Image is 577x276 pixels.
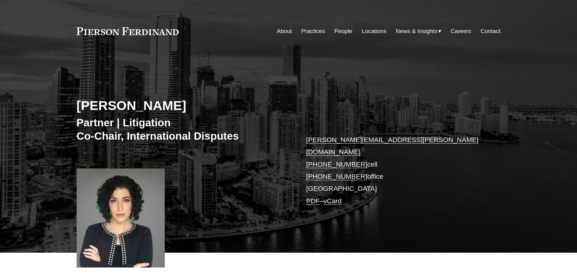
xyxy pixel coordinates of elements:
a: folder dropdown [396,25,442,37]
a: Contact [480,25,500,37]
a: vCard [323,197,342,205]
a: About [277,25,292,37]
a: Careers [451,25,471,37]
a: [PHONE_NUMBER] [306,173,367,180]
p: cell office [GEOGRAPHIC_DATA] – [306,134,483,207]
a: Locations [362,25,386,37]
a: Practices [301,25,325,37]
a: [PHONE_NUMBER] [306,161,367,168]
a: [PERSON_NAME][EMAIL_ADDRESS][PERSON_NAME][DOMAIN_NAME] [306,136,479,156]
a: PDF [306,197,320,205]
h2: [PERSON_NAME] [77,98,289,113]
span: News & Insights [396,26,438,37]
h3: Partner | Litigation Co-Chair, International Disputes [77,116,289,142]
a: People [334,25,353,37]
